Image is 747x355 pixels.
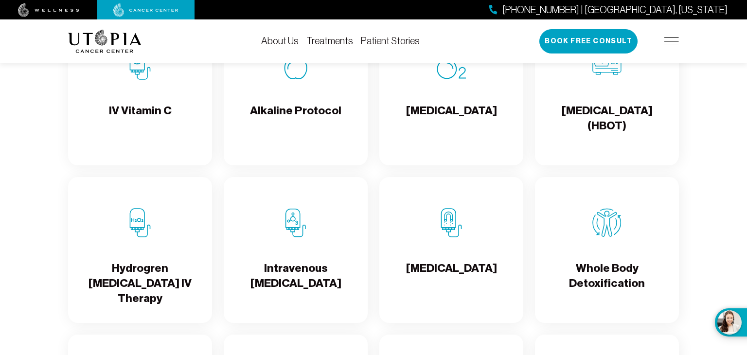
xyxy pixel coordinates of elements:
h4: Whole Body Detoxification [543,261,671,292]
img: cancer center [113,3,178,17]
h4: [MEDICAL_DATA] [406,261,497,292]
img: Intravenous Ozone Therapy [281,208,310,237]
a: Chelation Therapy[MEDICAL_DATA] [379,177,523,323]
h4: IV Vitamin C [109,103,172,135]
a: Treatments [306,35,353,46]
img: IV Vitamin C [125,51,155,80]
a: Patient Stories [361,35,420,46]
a: Intravenous Ozone TherapyIntravenous [MEDICAL_DATA] [224,177,368,323]
img: Hyperbaric Oxygen Therapy (HBOT) [592,51,622,80]
h4: Hydrogren [MEDICAL_DATA] IV Therapy [76,261,204,306]
img: logo [68,30,142,53]
span: [PHONE_NUMBER] | [GEOGRAPHIC_DATA], [US_STATE] [502,3,728,17]
h4: [MEDICAL_DATA] (HBOT) [543,103,671,135]
a: Whole Body DetoxificationWhole Body Detoxification [535,177,679,323]
img: Alkaline Protocol [281,51,310,80]
img: wellness [18,3,79,17]
a: About Us [261,35,299,46]
img: Chelation Therapy [437,208,466,237]
a: Alkaline ProtocolAlkaline Protocol [224,19,368,165]
img: Hydrogren Peroxide IV Therapy [125,208,155,237]
img: Whole Body Detoxification [592,208,622,237]
img: Oxygen Therapy [437,51,466,80]
a: [PHONE_NUMBER] | [GEOGRAPHIC_DATA], [US_STATE] [489,3,728,17]
a: Hyperbaric Oxygen Therapy (HBOT)[MEDICAL_DATA] (HBOT) [535,19,679,165]
button: Book Free Consult [539,29,638,53]
a: IV Vitamin CIV Vitamin C [68,19,212,165]
img: icon-hamburger [664,37,679,45]
a: Oxygen Therapy[MEDICAL_DATA] [379,19,523,165]
h4: Intravenous [MEDICAL_DATA] [231,261,360,292]
h4: Alkaline Protocol [250,103,341,135]
a: Hydrogren Peroxide IV TherapyHydrogren [MEDICAL_DATA] IV Therapy [68,177,212,323]
h4: [MEDICAL_DATA] [406,103,497,135]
